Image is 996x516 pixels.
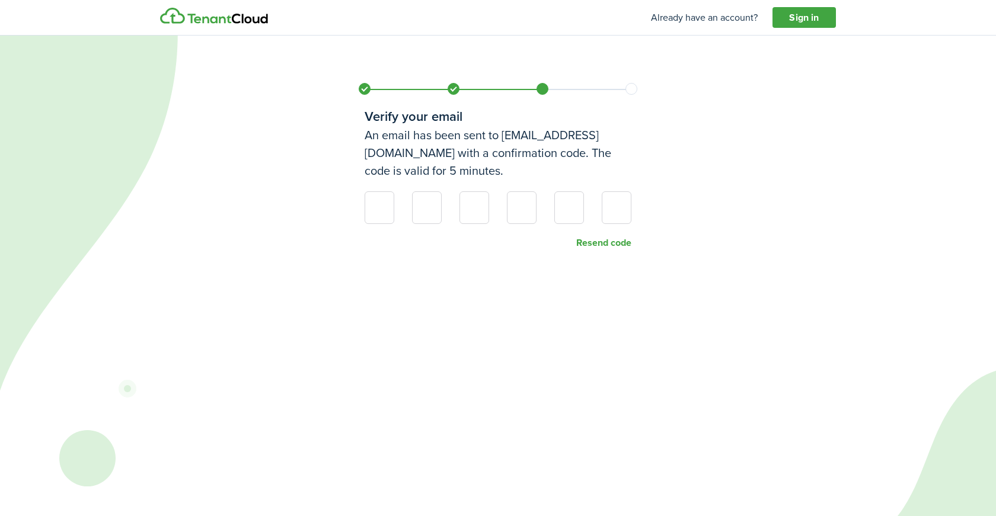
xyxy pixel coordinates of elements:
h1: Verify your email [365,107,631,126]
a: Sign in [772,7,836,28]
img: Logo [160,8,268,24]
h3: An email has been sent to [EMAIL_ADDRESS][DOMAIN_NAME] with a confirmation code. The code is vali... [365,126,631,180]
p: Already have an account? [651,11,758,25]
button: Resend code [576,238,631,248]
